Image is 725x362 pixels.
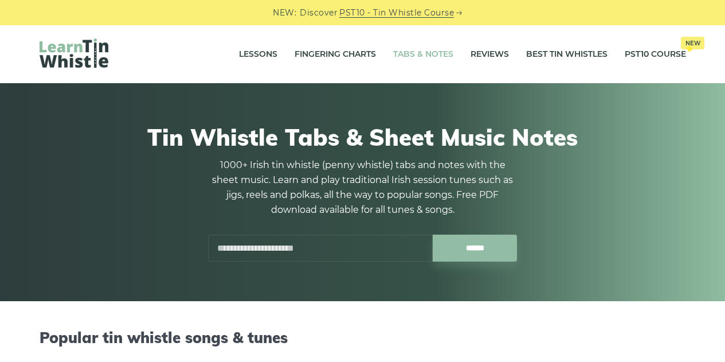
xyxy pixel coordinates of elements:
[471,40,509,69] a: Reviews
[393,40,453,69] a: Tabs & Notes
[40,123,686,151] h1: Tin Whistle Tabs & Sheet Music Notes
[625,40,686,69] a: PST10 CourseNew
[40,38,108,68] img: LearnTinWhistle.com
[295,40,376,69] a: Fingering Charts
[239,40,277,69] a: Lessons
[526,40,608,69] a: Best Tin Whistles
[681,37,704,49] span: New
[40,329,686,347] h2: Popular tin whistle songs & tunes
[208,158,518,217] p: 1000+ Irish tin whistle (penny whistle) tabs and notes with the sheet music. Learn and play tradi...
